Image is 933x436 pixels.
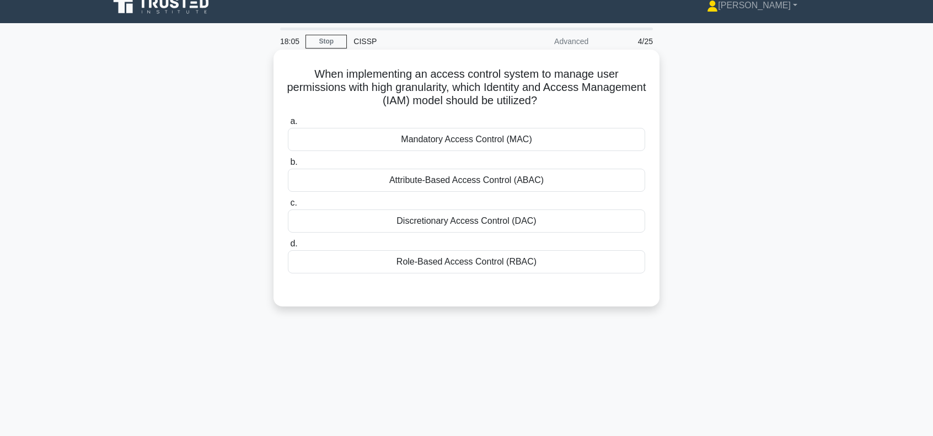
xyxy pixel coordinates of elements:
a: Stop [305,35,347,49]
div: Role-Based Access Control (RBAC) [288,250,645,273]
h5: When implementing an access control system to manage user permissions with high granularity, whic... [287,67,646,108]
div: 4/25 [595,30,659,52]
span: d. [290,239,297,248]
div: 18:05 [274,30,305,52]
div: Attribute-Based Access Control (ABAC) [288,169,645,192]
div: Discretionary Access Control (DAC) [288,209,645,233]
span: c. [290,198,297,207]
div: Mandatory Access Control (MAC) [288,128,645,151]
span: b. [290,157,297,166]
span: a. [290,116,297,126]
div: Advanced [498,30,595,52]
div: CISSP [347,30,498,52]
